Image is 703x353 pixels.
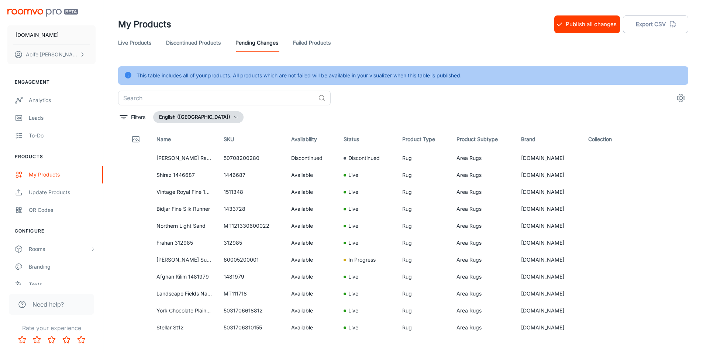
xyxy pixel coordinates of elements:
button: Rate 1 star [15,332,30,347]
h1: My Products [118,18,171,31]
td: 1446687 [218,167,285,184]
td: [DOMAIN_NAME] [515,268,582,285]
td: MT121330600022 [218,217,285,234]
p: Rate your experience [6,324,97,332]
p: Live [348,324,358,332]
td: Available [285,184,338,200]
td: Available [285,251,338,268]
th: Status [338,129,396,150]
th: Collection [582,129,629,150]
div: My Products [29,171,96,179]
td: 5031706618812 [218,302,285,319]
div: Update Products [29,188,96,196]
td: Area Rugs [451,285,515,302]
td: [DOMAIN_NAME] [515,150,582,167]
td: [DOMAIN_NAME] [515,200,582,217]
td: Area Rugs [451,167,515,184]
td: Area Rugs [451,217,515,234]
button: Rate 2 star [30,332,44,347]
p: Live [348,273,358,281]
div: Branding [29,263,96,271]
p: Live [348,222,358,230]
td: [DOMAIN_NAME] [515,217,582,234]
td: Available [285,336,338,353]
button: Rate 3 star [44,332,59,347]
button: English ([GEOGRAPHIC_DATA]) [153,111,244,123]
button: Rate 5 star [74,332,89,347]
td: Rug [396,200,451,217]
td: 1431138 [218,336,285,353]
td: [DOMAIN_NAME] [515,285,582,302]
p: Live [348,239,358,247]
td: Area Rugs [451,234,515,251]
p: Landscape Fields Natural [156,290,212,298]
input: Search [118,91,315,105]
th: Name [151,129,218,150]
div: QR Codes [29,206,96,214]
td: Rug [396,184,451,200]
td: Available [285,167,338,184]
td: 1433728 [218,200,285,217]
td: Rug [396,285,451,302]
td: Available [285,217,338,234]
p: Filters [131,113,145,121]
a: Live Products [118,34,151,52]
a: Pending Changes [235,34,278,52]
td: [DOMAIN_NAME] [515,167,582,184]
a: Discontinued Products [166,34,221,52]
div: Texts [29,280,96,289]
p: [PERSON_NAME] Sunflower Pink Circle 060005 [156,256,212,264]
button: [DOMAIN_NAME] [7,25,96,45]
p: Aoife [PERSON_NAME] [26,50,78,59]
td: Area Rugs [451,251,515,268]
p: Shiraz 1446687 [156,171,212,179]
p: Frahan 312985 [156,239,212,247]
td: Available [285,234,338,251]
th: Availability [285,129,338,150]
td: Available [285,319,338,336]
td: Rug [396,150,451,167]
p: Live [348,205,358,213]
button: Aoife [PERSON_NAME] [7,45,96,64]
p: [DOMAIN_NAME] [15,31,59,39]
p: Abadeh 1431138 [156,340,212,349]
td: Rug [396,217,451,234]
td: Area Rugs [451,336,515,353]
td: 5031706810155 [218,319,285,336]
p: Vintage Royal Fine 1511348 [156,188,212,196]
td: Rug [396,234,451,251]
td: Available [285,200,338,217]
div: This table includes all of your products. All products which are not failed will be available in ... [137,69,462,83]
button: filter [118,111,147,123]
td: [DOMAIN_NAME] [515,184,582,200]
span: Need help? [32,300,64,309]
td: Available [285,268,338,285]
td: [DOMAIN_NAME] [515,251,582,268]
th: Brand [515,129,582,150]
td: Discontinued [285,150,338,167]
td: Area Rugs [451,200,515,217]
td: 60005200001 [218,251,285,268]
p: [PERSON_NAME] Rainforest Tropical Night 50708 [156,154,212,162]
p: Live [348,290,358,298]
p: Discontinued [348,154,380,162]
div: Rooms [29,245,90,253]
div: Analytics [29,96,96,104]
p: Stellar St12 [156,324,212,332]
td: Rug [396,167,451,184]
td: Available [285,302,338,319]
td: [DOMAIN_NAME] [515,302,582,319]
p: Live [348,188,358,196]
p: Live [348,307,358,315]
td: 312985 [218,234,285,251]
button: settings [673,91,688,105]
svg: Thumbnail [131,135,140,144]
th: Product Subtype [451,129,515,150]
td: Rug [396,319,451,336]
td: Area Rugs [451,268,515,285]
a: Failed Products [293,34,331,52]
button: Export CSV [623,15,689,33]
p: Northern Light Sand [156,222,212,230]
td: 50708200280 [218,150,285,167]
td: Rug [396,302,451,319]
